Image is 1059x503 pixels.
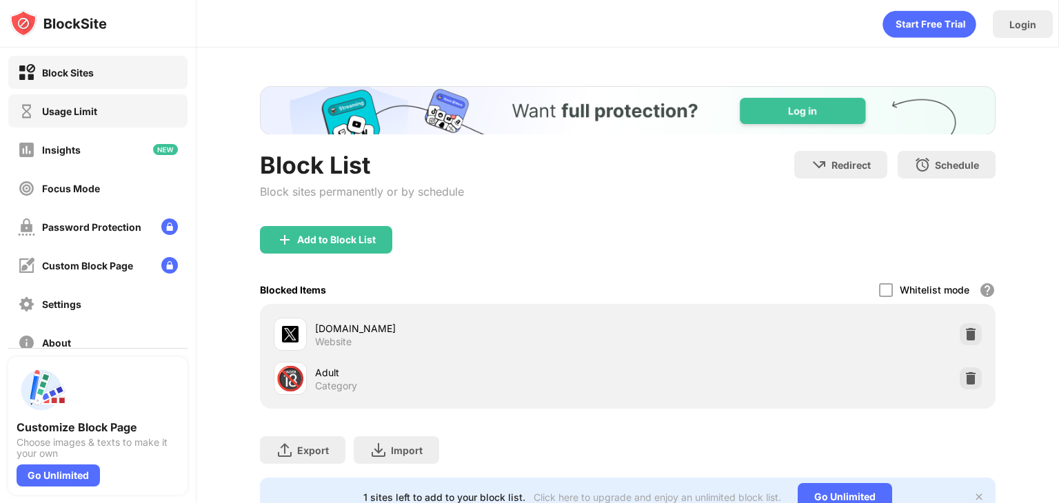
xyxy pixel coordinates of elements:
[18,141,35,158] img: insights-off.svg
[42,221,141,233] div: Password Protection
[391,444,423,456] div: Import
[42,144,81,156] div: Insights
[260,185,464,198] div: Block sites permanently or by schedule
[17,365,66,415] img: push-custom-page.svg
[900,284,969,296] div: Whitelist mode
[18,257,35,274] img: customize-block-page-off.svg
[18,64,35,81] img: block-on.svg
[42,183,100,194] div: Focus Mode
[315,365,627,380] div: Adult
[297,444,329,456] div: Export
[153,144,178,155] img: new-icon.svg
[18,334,35,351] img: about-off.svg
[260,151,464,179] div: Block List
[260,86,996,134] iframe: Banner
[42,105,97,117] div: Usage Limit
[18,103,35,120] img: time-usage-off.svg
[161,257,178,274] img: lock-menu.svg
[10,10,107,37] img: logo-blocksite.svg
[297,234,376,245] div: Add to Block List
[42,67,94,79] div: Block Sites
[42,260,133,271] div: Custom Block Page
[161,218,178,235] img: lock-menu.svg
[534,491,781,503] div: Click here to upgrade and enjoy an unlimited block list.
[831,159,871,171] div: Redirect
[1009,19,1036,30] div: Login
[882,10,976,38] div: animation
[276,365,305,393] div: 🔞
[42,298,81,310] div: Settings
[974,491,985,502] img: x-button.svg
[260,284,326,296] div: Blocked Items
[42,337,71,349] div: About
[18,296,35,313] img: settings-off.svg
[17,437,179,459] div: Choose images & texts to make it your own
[363,491,525,503] div: 1 sites left to add to your block list.
[17,420,179,434] div: Customize Block Page
[315,336,352,348] div: Website
[935,159,979,171] div: Schedule
[18,218,35,236] img: password-protection-off.svg
[17,464,100,486] div: Go Unlimited
[315,321,627,336] div: [DOMAIN_NAME]
[315,380,357,392] div: Category
[18,180,35,197] img: focus-off.svg
[282,326,299,342] img: favicons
